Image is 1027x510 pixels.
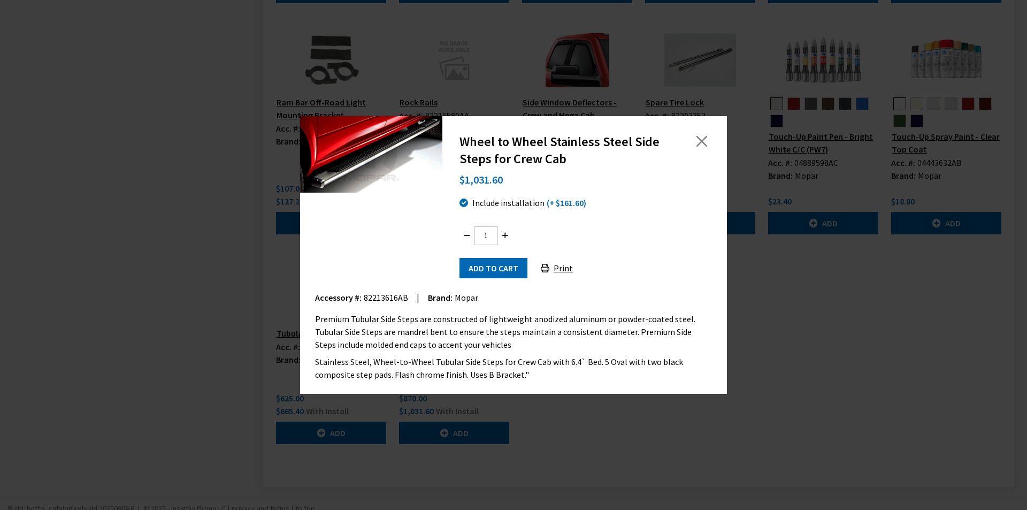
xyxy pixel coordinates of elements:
img: Image for Wheel to Wheel Stainless Steel Side Steps for Crew Cab [300,116,442,193]
button: Add to cart [459,258,527,278]
span: (+ $161.60) [547,197,586,208]
button: Print [532,258,582,278]
span: | [417,292,419,303]
label: Brand: [428,291,453,304]
span: 82213616AB [364,292,408,303]
div: $1,031.60 [459,168,710,192]
div: Stainless Steel, Wheel-to-Wheel Tubular Side Steps for Crew Cab with 6.4` Bed. 5 Oval with two bl... [315,355,712,381]
label: Accessory #: [315,291,362,304]
span: Mopar [455,292,478,303]
button: Close [694,133,710,149]
h2: Wheel to Wheel Stainless Steel Side Steps for Crew Cab [459,133,666,168]
span: Include installation [472,197,545,208]
div: Premium Tubular Side Steps are constructed of lightweight anodized aluminum or powder-coated stee... [315,313,712,351]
